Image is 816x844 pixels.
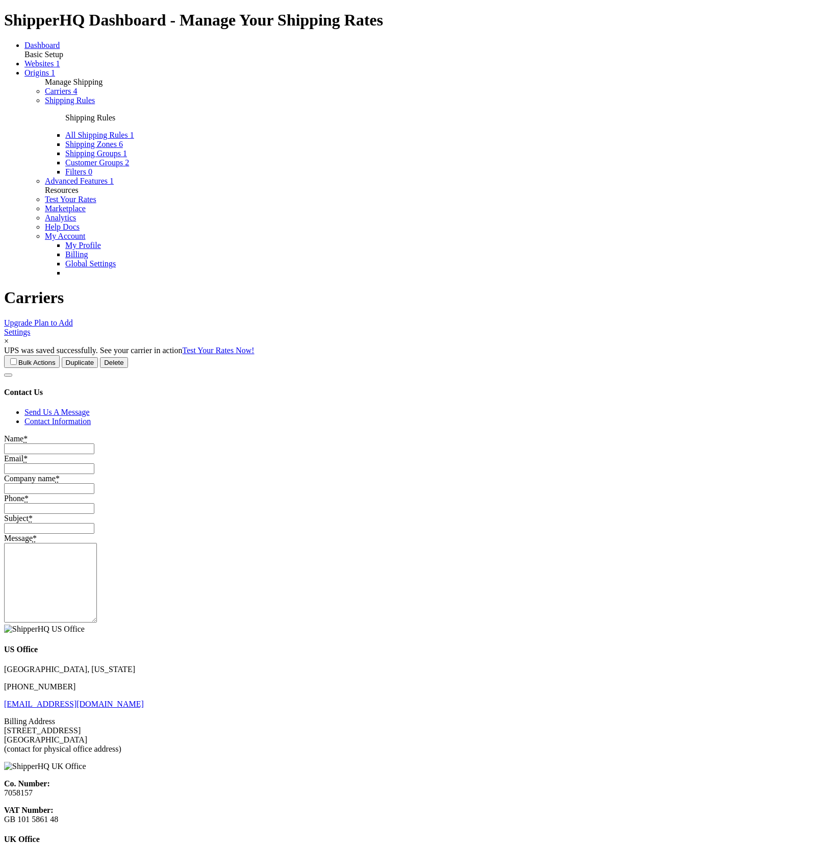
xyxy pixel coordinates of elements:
[56,474,60,483] abbr: required
[4,11,812,30] h1: ShipperHQ Dashboard - Manage Your Shipping Rates
[45,177,812,186] li: Advanced Features
[4,717,55,726] span: Billing Address
[45,232,86,240] a: My Account
[65,158,812,167] li: Customer Groups
[4,355,60,368] button: Bulk Actions
[45,232,812,278] li: My Account
[45,195,812,204] li: Test Your Rates
[4,346,812,355] div: UPS was saved successfully. See your carrier in action
[24,41,60,49] a: Dashboard
[23,454,28,463] abbr: required
[73,87,78,95] span: 4
[45,177,114,185] a: Advanced Features 1
[23,434,28,443] abbr: required
[65,158,129,167] a: Customer Groups 2
[45,195,96,204] a: Test Your Rates
[4,682,812,691] p: [PHONE_NUMBER]
[4,700,144,708] a: [EMAIL_ADDRESS][DOMAIN_NAME]
[45,222,812,232] li: Help Docs
[4,474,60,483] label: Company name
[4,434,28,443] label: Name
[65,113,812,122] p: Shipping Rules
[65,131,812,140] li: All Shipping Rules
[4,645,812,654] h4: US Office
[65,167,86,176] span: Filters
[45,87,812,96] li: Carriers
[24,408,90,416] a: Send Us A Message
[24,59,60,68] a: Websites 1
[4,665,812,674] p: [GEOGRAPHIC_DATA], [US_STATE]
[65,167,812,177] li: Filters
[4,779,50,788] strong: Co. Number:
[4,288,812,307] h1: Carriers
[4,337,9,345] a: ×
[45,204,812,213] li: Marketplace
[24,417,91,426] a: Contact Information
[24,41,812,50] li: Dashboard
[45,87,78,95] a: Carriers 4
[33,534,37,542] abbr: required
[45,204,86,213] a: Marketplace
[130,131,134,139] span: 1
[4,762,86,771] img: ShipperHQ UK Office
[65,259,812,268] li: Global Settings
[65,131,128,139] span: All Shipping Rules
[65,250,812,259] li: Billing
[45,78,812,87] div: Manage Shipping
[65,241,101,250] a: My Profile
[24,59,812,68] li: Websites
[24,50,812,59] div: Basic Setup
[65,158,123,167] span: Customer Groups
[65,149,812,158] li: Shipping Groups
[62,357,98,368] button: Duplicate
[4,779,812,798] p: 7058157
[4,514,33,523] label: Subject
[29,514,33,523] abbr: required
[24,68,49,77] span: Origins
[4,806,812,824] p: GB 101 5861 48
[45,222,80,231] a: Help Docs
[65,149,121,158] span: Shipping Groups
[119,140,123,148] span: 6
[4,835,812,844] h4: UK Office
[45,213,76,222] a: Analytics
[65,131,134,139] a: All Shipping Rules 1
[65,140,117,148] span: Shipping Zones
[4,717,812,754] p: [STREET_ADDRESS] [GEOGRAPHIC_DATA]
[65,140,812,149] li: Shipping Zones
[4,625,85,634] img: ShipperHQ US Office
[123,149,127,158] span: 1
[51,68,55,77] span: 1
[183,346,254,355] a: Test Your Rates Now!
[110,177,114,185] span: 1
[4,318,73,327] a: Upgrade Plan to Add
[45,96,812,177] li: Shipping Rules
[65,140,123,148] a: Shipping Zones 6
[24,494,29,503] abbr: required
[4,494,29,503] label: Phone
[45,87,71,95] span: Carriers
[24,68,812,78] li: Origins
[45,213,812,222] li: Analytics
[4,744,121,753] span: (contact for physical office address)
[65,241,812,250] li: My Profile
[24,59,54,68] span: Websites
[65,259,116,268] a: Global Settings
[45,186,812,195] div: Resources
[65,250,88,259] span: Billing
[125,158,129,167] span: 2
[45,96,95,105] a: Shipping Rules
[88,167,92,176] span: 0
[4,806,53,814] strong: VAT Number:
[4,454,28,463] label: Email
[100,357,128,368] button: Delete
[65,167,92,176] a: Filters 0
